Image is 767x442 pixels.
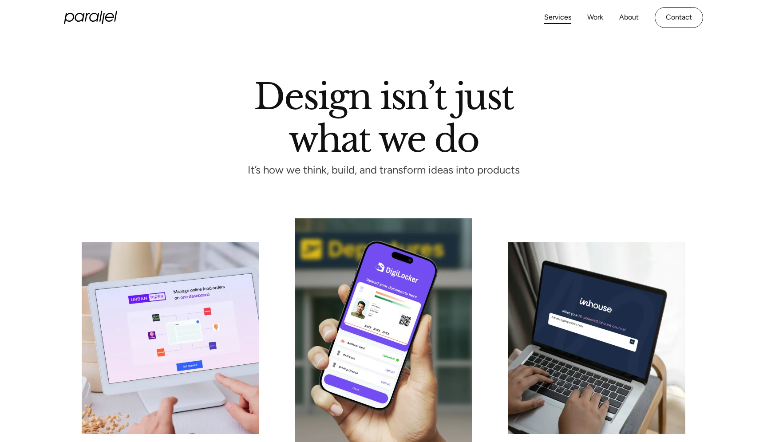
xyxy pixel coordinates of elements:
a: About [619,11,639,24]
a: home [64,11,117,24]
img: card-image [82,242,259,434]
p: It’s how we think, build, and transform ideas into products [231,166,536,174]
a: Work [587,11,603,24]
a: Services [544,11,571,24]
img: card-image [508,242,685,434]
a: Contact [655,7,703,28]
h1: Design isn’t just what we do [254,79,513,152]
